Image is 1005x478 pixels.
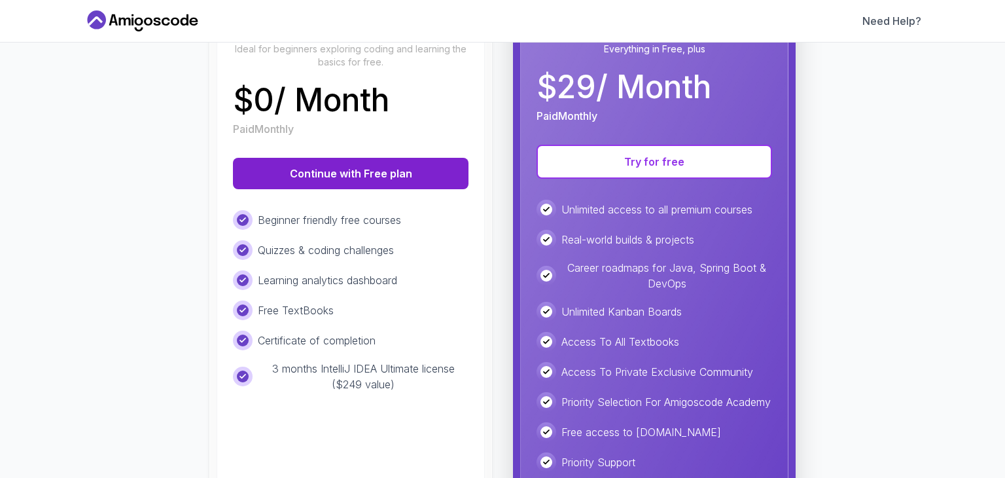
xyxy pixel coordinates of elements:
p: Real-world builds & projects [561,232,694,248]
p: Career roadmaps for Java, Spring Boot & DevOps [561,260,772,291]
p: Access To All Textbooks [561,334,679,350]
p: Quizzes & coding challenges [258,242,394,258]
p: Unlimited access to all premium courses [561,202,752,217]
p: Paid Monthly [233,121,294,137]
p: Unlimited Kanban Boards [561,304,682,320]
p: 3 months IntelliJ IDEA Ultimate license ($249 value) [258,361,468,392]
a: Need Help? [862,13,921,29]
p: Access To Private Exclusive Community [561,364,753,380]
p: Paid Monthly [537,108,597,124]
p: Priority Selection For Amigoscode Academy [561,394,771,410]
p: $ 0 / Month [233,84,389,116]
button: Continue with Free plan [233,158,468,189]
p: Learning analytics dashboard [258,272,397,288]
p: Certificate of completion [258,333,376,348]
p: Beginner friendly free courses [258,212,401,228]
p: $ 29 / Month [537,71,711,103]
p: Ideal for beginners exploring coding and learning the basics for free. [233,43,468,69]
p: Free access to [DOMAIN_NAME] [561,424,721,440]
p: Free TextBooks [258,303,334,318]
p: Everything in Free, plus [537,43,772,56]
button: Try for free [537,145,772,179]
p: Priority Support [561,454,635,470]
